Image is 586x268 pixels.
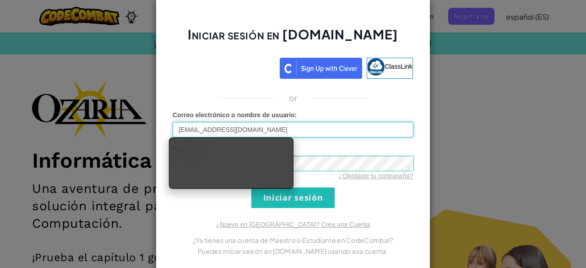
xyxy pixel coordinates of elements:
[168,57,280,77] iframe: Botón Iniciar sesión con Google
[289,93,298,104] p: or
[173,110,297,120] label: :
[385,62,412,70] span: ClassLink
[367,58,385,76] img: classlink-logo-small.png
[173,26,413,52] h2: Iniciar sesión en [DOMAIN_NAME]
[251,187,335,208] input: Iniciar sesión
[280,58,362,79] img: clever_sso_button@2x.png
[173,235,413,246] p: ¿Ya tienes una cuenta de Maestro o Estudiante en CodeCombat?
[173,246,413,257] p: Puedes iniciar sesión en [DOMAIN_NAME] usando esa cuenta.
[339,172,413,180] a: ¿Olvidaste tu contraseña?
[216,221,370,228] a: ¿Nuevo en [GEOGRAPHIC_DATA]? Crea una Cuenta
[173,111,295,119] span: Correo electrónico o nombre de usuario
